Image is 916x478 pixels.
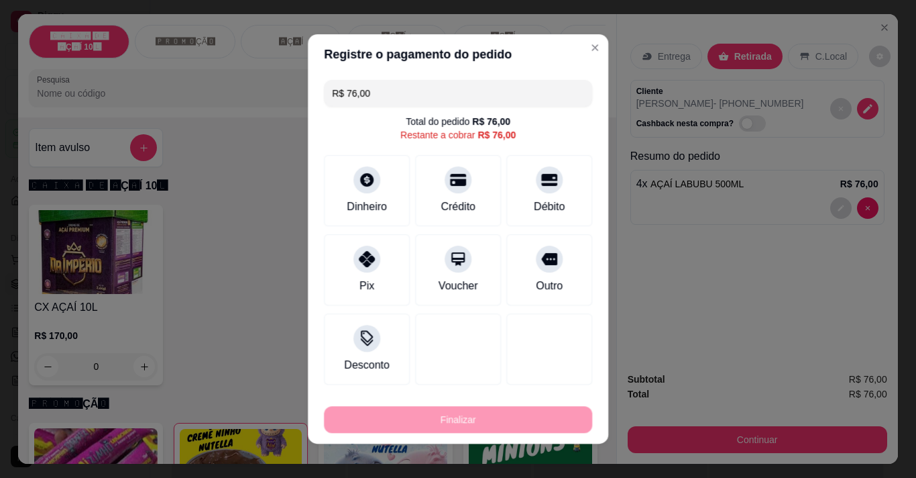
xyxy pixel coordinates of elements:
[400,128,516,142] div: Restante a cobrar
[344,357,390,373] div: Desconto
[477,128,516,142] div: R$ 76,00
[441,199,475,215] div: Crédito
[332,80,584,107] input: Ex.: hambúrguer de cordeiro
[584,37,606,58] button: Close
[308,34,608,75] header: Registre o pagamento do pedido
[359,278,374,294] div: Pix
[439,278,478,294] div: Voucher
[536,278,563,294] div: Outro
[534,199,565,215] div: Débito
[472,115,510,128] div: R$ 76,00
[347,199,387,215] div: Dinheiro
[406,115,510,128] div: Total do pedido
